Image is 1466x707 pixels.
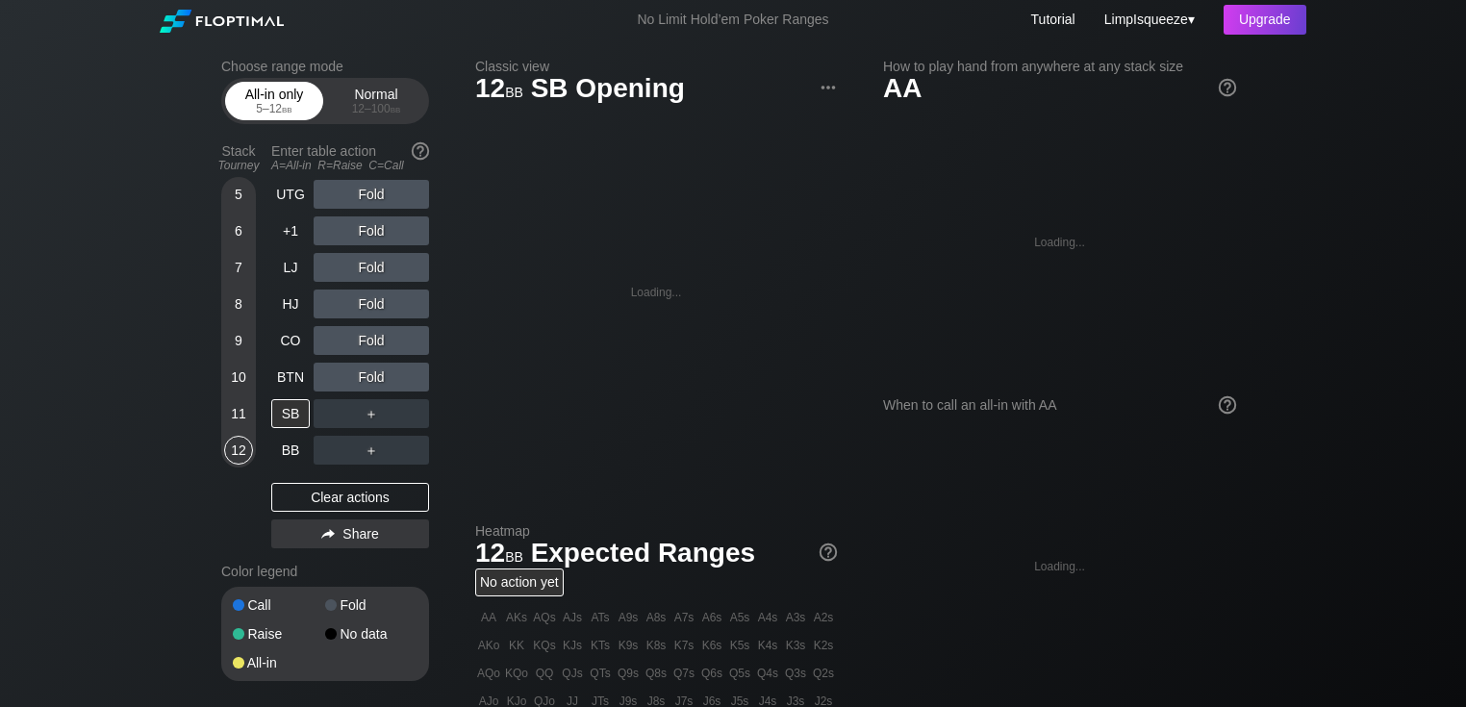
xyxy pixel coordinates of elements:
[314,253,429,282] div: Fold
[233,656,325,669] div: All-in
[271,180,310,209] div: UTG
[325,598,417,612] div: Fold
[559,660,586,687] div: QJs
[224,216,253,245] div: 6
[271,253,310,282] div: LJ
[221,59,429,74] h2: Choose range mode
[472,539,526,570] span: 12
[271,399,310,428] div: SB
[883,397,1236,413] div: When to call an all-in with AA
[475,660,502,687] div: AQo
[810,632,837,659] div: K2s
[587,604,614,631] div: ATs
[754,660,781,687] div: Q4s
[271,290,310,318] div: HJ
[818,542,839,563] img: help.32db89a4.svg
[810,660,837,687] div: Q2s
[472,74,526,106] span: 12
[271,326,310,355] div: CO
[615,660,642,687] div: Q9s
[314,216,429,245] div: Fold
[282,102,292,115] span: bb
[615,604,642,631] div: A9s
[1217,394,1238,416] img: help.32db89a4.svg
[314,399,429,428] div: ＋
[1104,12,1188,27] span: LimpIsqueeze
[214,136,264,180] div: Stack
[670,660,697,687] div: Q7s
[587,632,614,659] div: KTs
[224,363,253,391] div: 10
[505,80,523,101] span: bb
[475,59,837,74] h2: Classic view
[782,660,809,687] div: Q3s
[221,556,429,587] div: Color legend
[754,632,781,659] div: K4s
[325,627,417,641] div: No data
[314,326,429,355] div: Fold
[818,77,839,98] img: ellipsis.fd386fe8.svg
[234,102,315,115] div: 5 – 12
[608,12,857,32] div: No Limit Hold’em Poker Ranges
[754,604,781,631] div: A4s
[531,604,558,631] div: AQs
[531,632,558,659] div: KQs
[726,660,753,687] div: Q5s
[233,598,325,612] div: Call
[475,523,837,539] h2: Heatmap
[314,180,429,209] div: Fold
[698,604,725,631] div: A6s
[631,286,682,299] div: Loading...
[271,159,429,172] div: A=All-in R=Raise C=Call
[1099,9,1198,30] div: ▾
[271,436,310,465] div: BB
[559,632,586,659] div: KJs
[391,102,401,115] span: bb
[698,660,725,687] div: Q6s
[271,136,429,180] div: Enter table action
[475,568,564,596] div: No action yet
[503,604,530,631] div: AKs
[883,73,922,103] span: AA
[160,10,283,33] img: Floptimal logo
[224,436,253,465] div: 12
[224,326,253,355] div: 9
[314,290,429,318] div: Fold
[643,660,670,687] div: Q8s
[230,83,318,119] div: All-in only
[643,604,670,631] div: A8s
[559,604,586,631] div: AJs
[587,660,614,687] div: QTs
[1031,12,1075,27] a: Tutorial
[782,604,809,631] div: A3s
[214,159,264,172] div: Tourney
[321,529,335,540] img: share.864f2f62.svg
[475,632,502,659] div: AKo
[224,253,253,282] div: 7
[503,632,530,659] div: KK
[503,660,530,687] div: KQo
[224,399,253,428] div: 11
[224,180,253,209] div: 5
[314,436,429,465] div: ＋
[531,660,558,687] div: QQ
[224,290,253,318] div: 8
[475,537,837,568] h1: Expected Ranges
[643,632,670,659] div: K8s
[726,632,753,659] div: K5s
[810,604,837,631] div: A2s
[233,627,325,641] div: Raise
[505,544,523,566] span: bb
[271,483,429,512] div: Clear actions
[726,604,753,631] div: A5s
[1034,236,1085,249] div: Loading...
[475,604,502,631] div: AA
[271,519,429,548] div: Share
[1217,77,1238,98] img: help.32db89a4.svg
[271,363,310,391] div: BTN
[336,102,417,115] div: 12 – 100
[1034,560,1085,573] div: Loading...
[332,83,420,119] div: Normal
[670,604,697,631] div: A7s
[528,74,688,106] span: SB Opening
